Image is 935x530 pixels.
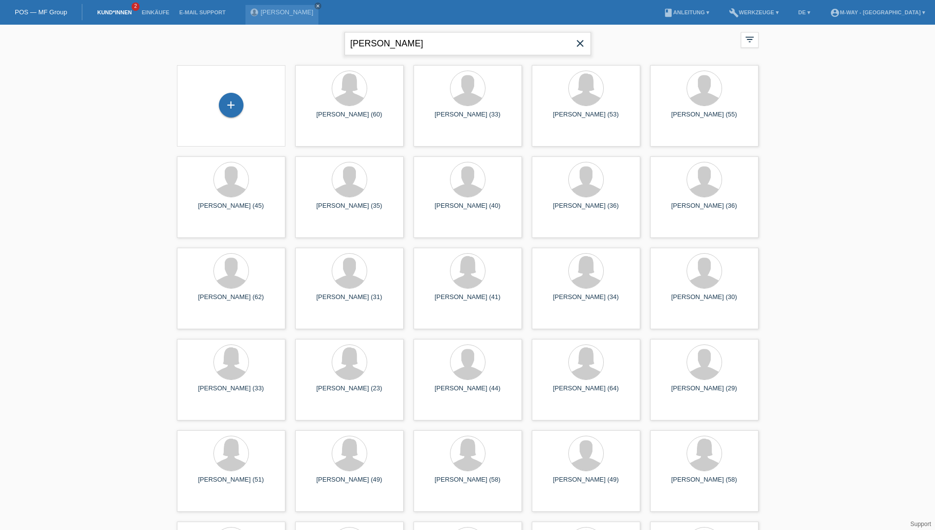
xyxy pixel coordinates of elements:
[910,521,931,528] a: Support
[219,97,243,114] div: Kund*in hinzufügen
[137,9,174,15] a: Einkäufe
[421,202,514,218] div: [PERSON_NAME] (40)
[303,293,396,309] div: [PERSON_NAME] (31)
[540,293,632,309] div: [PERSON_NAME] (34)
[185,476,277,492] div: [PERSON_NAME] (51)
[658,476,751,492] div: [PERSON_NAME] (58)
[744,34,755,45] i: filter_list
[132,2,139,11] span: 2
[303,111,396,126] div: [PERSON_NAME] (60)
[825,9,930,15] a: account_circlem-way - [GEOGRAPHIC_DATA] ▾
[830,8,840,18] i: account_circle
[540,476,632,492] div: [PERSON_NAME] (49)
[421,476,514,492] div: [PERSON_NAME] (58)
[574,38,586,49] i: close
[261,8,313,16] a: [PERSON_NAME]
[729,8,739,18] i: build
[794,9,815,15] a: DE ▾
[658,293,751,309] div: [PERSON_NAME] (30)
[658,384,751,400] div: [PERSON_NAME] (29)
[345,32,591,55] input: Suche...
[421,384,514,400] div: [PERSON_NAME] (44)
[540,202,632,218] div: [PERSON_NAME] (36)
[174,9,231,15] a: E-Mail Support
[15,8,67,16] a: POS — MF Group
[658,111,751,126] div: [PERSON_NAME] (55)
[658,202,751,218] div: [PERSON_NAME] (36)
[315,3,320,8] i: close
[724,9,784,15] a: buildWerkzeuge ▾
[92,9,137,15] a: Kund*innen
[421,293,514,309] div: [PERSON_NAME] (41)
[421,111,514,126] div: [PERSON_NAME] (33)
[540,111,632,126] div: [PERSON_NAME] (53)
[303,476,396,492] div: [PERSON_NAME] (49)
[540,384,632,400] div: [PERSON_NAME] (64)
[658,9,714,15] a: bookAnleitung ▾
[185,202,277,218] div: [PERSON_NAME] (45)
[185,384,277,400] div: [PERSON_NAME] (33)
[663,8,673,18] i: book
[303,384,396,400] div: [PERSON_NAME] (23)
[303,202,396,218] div: [PERSON_NAME] (35)
[185,293,277,309] div: [PERSON_NAME] (62)
[314,2,321,9] a: close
